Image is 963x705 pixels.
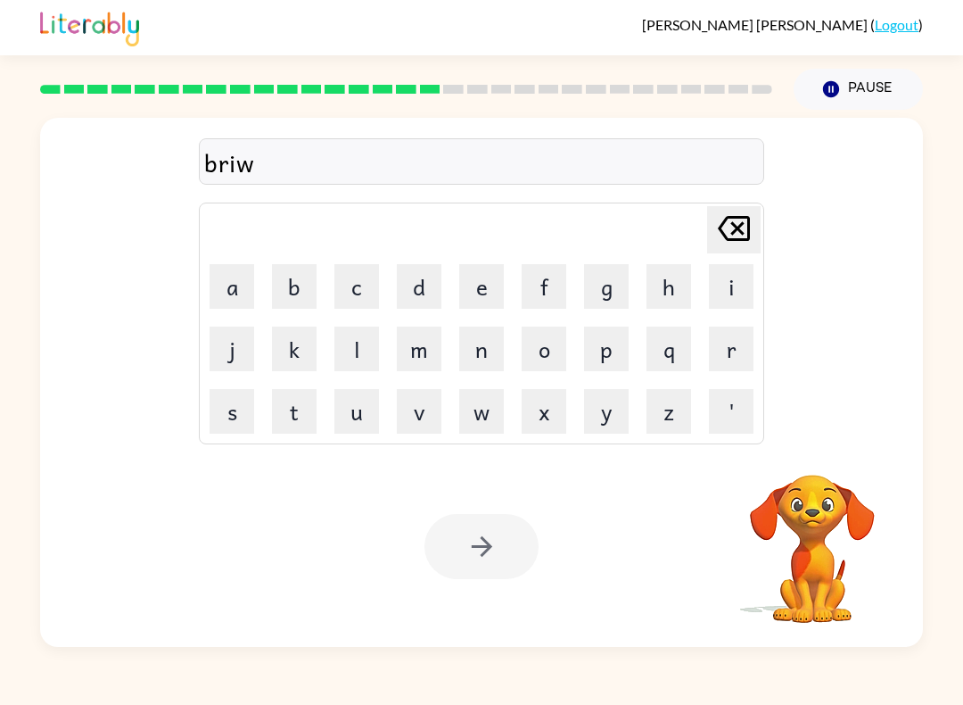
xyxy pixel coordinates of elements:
a: Logout [875,16,918,33]
button: i [709,264,753,309]
button: e [459,264,504,309]
button: p [584,327,629,371]
button: t [272,389,317,434]
button: ' [709,389,753,434]
button: f [522,264,566,309]
button: s [210,389,254,434]
button: o [522,327,566,371]
button: g [584,264,629,309]
button: Pause [794,69,923,110]
button: y [584,389,629,434]
button: c [334,264,379,309]
button: n [459,327,504,371]
video: Your browser must support playing .mp4 files to use Literably. Please try using another browser. [723,447,901,626]
button: r [709,327,753,371]
button: b [272,264,317,309]
button: h [646,264,691,309]
button: u [334,389,379,434]
button: j [210,327,254,371]
button: q [646,327,691,371]
span: [PERSON_NAME] [PERSON_NAME] [642,16,870,33]
button: l [334,327,379,371]
button: z [646,389,691,434]
button: v [397,389,441,434]
button: m [397,327,441,371]
button: d [397,264,441,309]
button: x [522,389,566,434]
img: Literably [40,7,139,46]
div: ( ) [642,16,923,33]
button: w [459,389,504,434]
button: a [210,264,254,309]
button: k [272,327,317,371]
div: briw [204,144,759,181]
